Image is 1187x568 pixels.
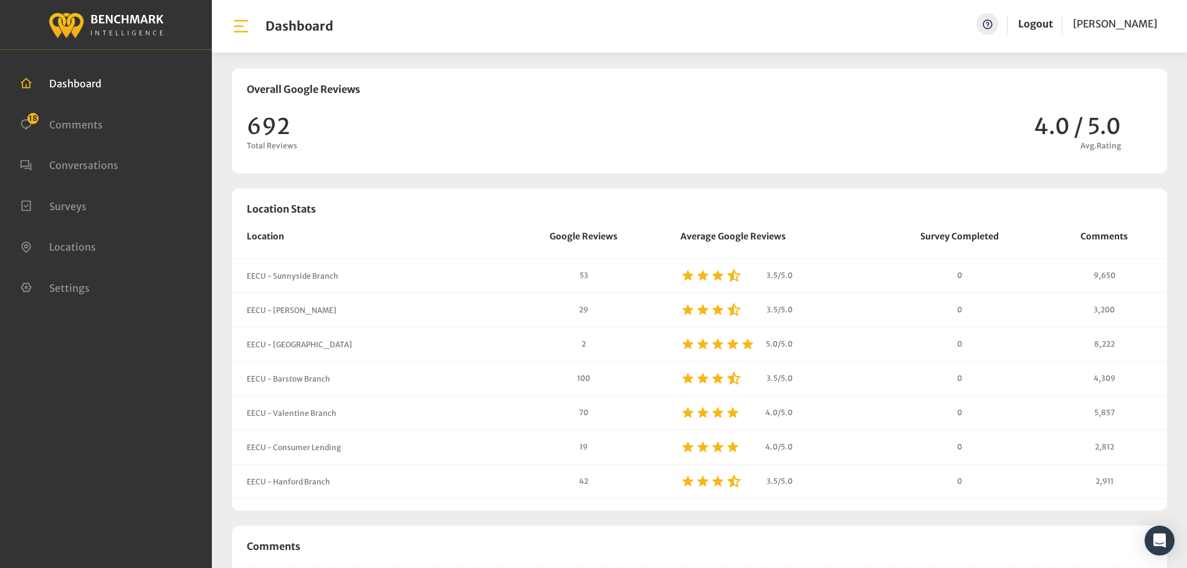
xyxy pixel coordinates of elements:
[20,199,87,211] a: Surveys
[20,117,103,130] a: Comments 18
[893,270,1027,281] div: 0
[517,304,651,315] p: 29
[247,271,338,280] a: EECU - Sunnyside Branch
[695,371,710,386] img: star
[247,84,1152,95] h3: Overall Google Reviews
[759,476,793,491] span: 3.5/5.0
[1057,373,1152,384] div: 4,309
[680,508,695,523] img: star
[49,281,90,294] span: Settings
[20,281,90,293] a: Settings
[758,407,793,422] span: 4.0/5.0
[893,441,1027,453] div: 0
[710,268,725,283] img: star
[20,158,118,170] a: Conversations
[232,17,250,36] img: bar
[1057,510,1152,521] div: 4,096
[695,302,710,317] img: star
[727,474,741,489] img: star
[247,442,341,451] a: EECU - Consumer Lending
[1057,476,1152,487] div: 2,911
[1073,13,1157,35] a: [PERSON_NAME]
[727,302,741,317] img: star
[20,239,96,252] a: Locations
[758,441,793,456] span: 4.0/5.0
[695,405,710,420] img: star
[27,113,39,124] span: 18
[893,407,1027,418] div: 0
[517,441,651,453] p: 19
[695,440,710,455] img: star
[247,408,336,417] a: EECU - Valentine Branch
[760,510,793,525] span: 1.0/5.0
[1057,407,1152,418] div: 5,857
[247,305,336,314] a: EECU - [PERSON_NAME]
[502,230,665,259] th: Google Reviews
[517,339,651,350] p: 2
[20,76,102,89] a: Dashboard
[1018,17,1053,30] a: Logout
[517,270,651,281] p: 53
[740,337,755,352] img: star
[1034,110,1121,143] p: 4.0 / 5.0
[710,337,725,352] img: star
[247,140,297,152] span: Total Reviews
[517,373,651,384] p: 100
[247,373,330,383] a: EECU - Barstow Branch
[725,405,740,420] img: star
[695,474,710,489] img: star
[680,474,695,489] img: star
[680,371,695,386] img: star
[893,304,1027,315] div: 0
[49,200,87,212] span: Surveys
[247,541,1152,552] h3: Comments
[710,371,725,386] img: star
[1018,13,1053,35] a: Logout
[517,407,651,418] p: 70
[680,302,695,317] img: star
[265,19,333,34] h1: Dashboard
[1073,17,1157,30] span: [PERSON_NAME]
[710,302,725,317] img: star
[1057,304,1152,315] div: 3,200
[695,268,710,283] img: star
[247,476,330,486] a: EECU - Hanford Branch
[680,337,695,352] img: star
[893,510,1027,521] div: 0
[725,337,740,352] img: star
[1034,140,1121,152] span: Avg.rating
[247,339,352,349] a: EECU - [GEOGRAPHIC_DATA]
[232,188,1167,230] h3: Location Stats
[893,476,1027,487] div: 0
[710,474,725,489] img: star
[1145,526,1175,556] div: Open Intercom Messenger
[49,118,103,130] span: Comments
[878,230,1042,259] th: Survey Completed
[727,268,741,283] img: star
[727,371,741,386] img: star
[232,230,502,259] th: Location
[758,339,793,354] span: 5.0/5.0
[517,510,651,521] p: 1
[680,268,695,283] img: star
[247,110,297,143] p: 692
[893,373,1027,384] div: 0
[48,9,164,40] img: benchmark
[680,405,695,420] img: star
[1057,339,1152,350] div: 8,222
[710,440,725,455] img: star
[49,241,96,253] span: Locations
[725,440,740,455] img: star
[517,476,651,487] p: 42
[1042,230,1167,259] th: Comments
[680,440,695,455] img: star
[49,159,118,171] span: Conversations
[759,270,793,285] span: 3.5/5.0
[759,304,793,319] span: 3.5/5.0
[695,337,710,352] img: star
[710,405,725,420] img: star
[665,230,877,259] th: Average Google Reviews
[49,77,102,90] span: Dashboard
[1057,270,1152,281] div: 9,650
[893,339,1027,350] div: 0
